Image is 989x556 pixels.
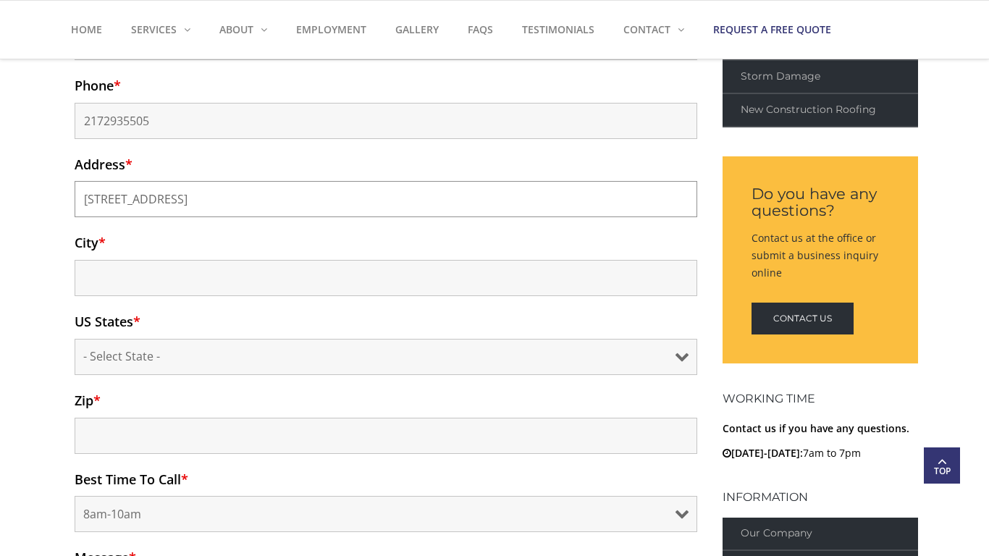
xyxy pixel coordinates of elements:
[282,1,381,59] a: Employment
[453,1,508,59] a: FAQs
[924,447,960,484] a: Top
[381,1,453,59] a: Gallery
[723,61,918,94] a: Storm Damage
[219,22,253,36] strong: About
[723,491,918,504] h2: Information
[117,1,205,59] a: Services
[205,1,282,59] a: About
[731,446,803,460] strong: [DATE]-[DATE]:
[752,185,889,219] h3: Do you have any questions?
[75,157,132,172] label: Address
[699,1,846,59] a: Request a Free Quote
[395,22,439,36] strong: Gallery
[723,518,918,551] a: Our Company
[623,22,670,36] strong: Contact
[296,22,366,36] strong: Employment
[723,445,918,462] p: 7am to 7pm
[508,1,609,59] a: Testimonials
[723,421,909,435] strong: Contact us if you have any questions.
[75,78,121,93] label: Phone
[609,1,699,59] a: Contact
[522,22,594,36] strong: Testimonials
[723,392,918,405] h2: Working time
[75,393,101,408] label: Zip
[75,235,106,250] label: City
[75,314,140,329] label: US States
[752,185,889,342] div: Contact us at the office or submit a business inquiry online
[924,464,960,479] span: Top
[71,22,102,36] strong: Home
[468,22,493,36] strong: FAQs
[131,22,177,36] strong: Services
[752,303,854,334] a: Contact us
[75,472,188,486] label: Best Time To Call
[713,22,831,36] strong: Request a Free Quote
[723,94,918,127] a: New Construction Roofing
[71,1,117,59] a: Home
